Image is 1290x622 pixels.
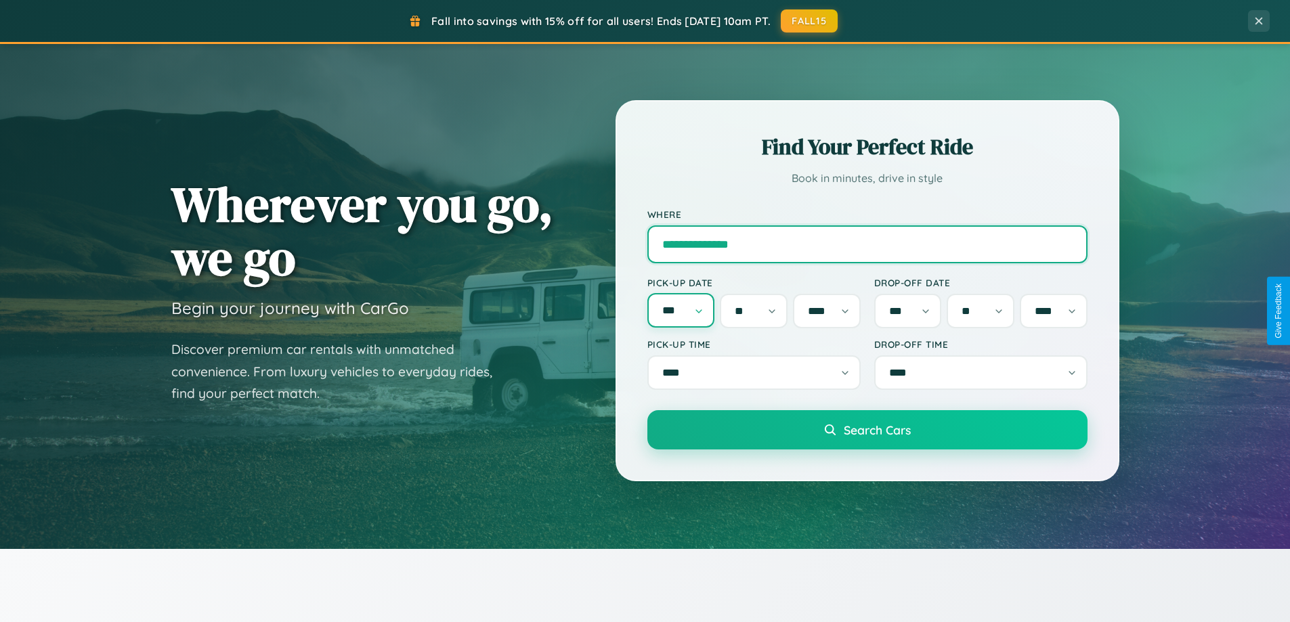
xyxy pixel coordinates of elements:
[647,277,861,288] label: Pick-up Date
[874,277,1088,288] label: Drop-off Date
[171,338,510,405] p: Discover premium car rentals with unmatched convenience. From luxury vehicles to everyday rides, ...
[647,410,1088,449] button: Search Cars
[647,132,1088,162] h2: Find Your Perfect Ride
[874,338,1088,350] label: Drop-off Time
[781,9,838,32] button: FALL15
[431,14,771,28] span: Fall into savings with 15% off for all users! Ends [DATE] 10am PT.
[171,298,409,318] h3: Begin your journey with CarGo
[647,169,1088,188] p: Book in minutes, drive in style
[844,422,911,437] span: Search Cars
[647,208,1088,220] label: Where
[1274,284,1283,338] div: Give Feedback
[171,177,553,284] h1: Wherever you go, we go
[647,338,861,350] label: Pick-up Time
